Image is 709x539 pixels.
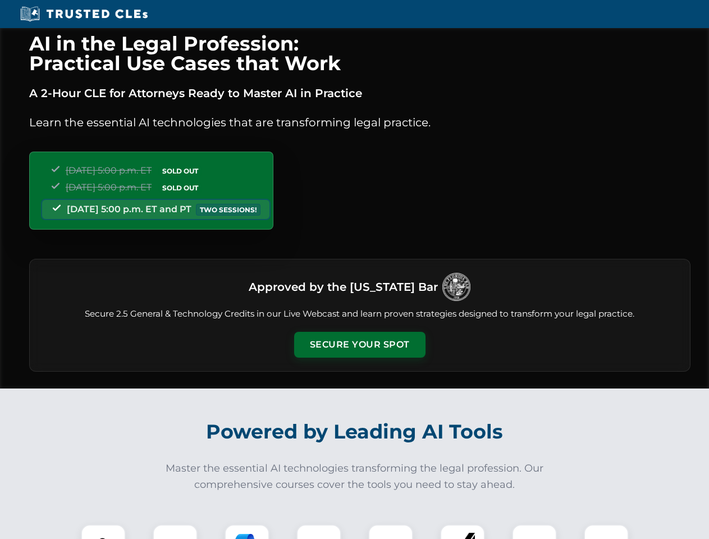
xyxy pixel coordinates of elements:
span: [DATE] 5:00 p.m. ET [66,182,152,193]
h3: Approved by the [US_STATE] Bar [249,277,438,297]
p: A 2-Hour CLE for Attorneys Ready to Master AI in Practice [29,84,690,102]
h2: Powered by Leading AI Tools [44,412,666,451]
p: Master the essential AI technologies transforming the legal profession. Our comprehensive courses... [158,460,551,493]
p: Learn the essential AI technologies that are transforming legal practice. [29,113,690,131]
span: SOLD OUT [158,182,202,194]
span: SOLD OUT [158,165,202,177]
h1: AI in the Legal Profession: Practical Use Cases that Work [29,34,690,73]
button: Secure Your Spot [294,332,426,358]
span: [DATE] 5:00 p.m. ET [66,165,152,176]
img: Logo [442,273,470,301]
p: Secure 2.5 General & Technology Credits in our Live Webcast and learn proven strategies designed ... [43,308,676,321]
img: Trusted CLEs [17,6,151,22]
